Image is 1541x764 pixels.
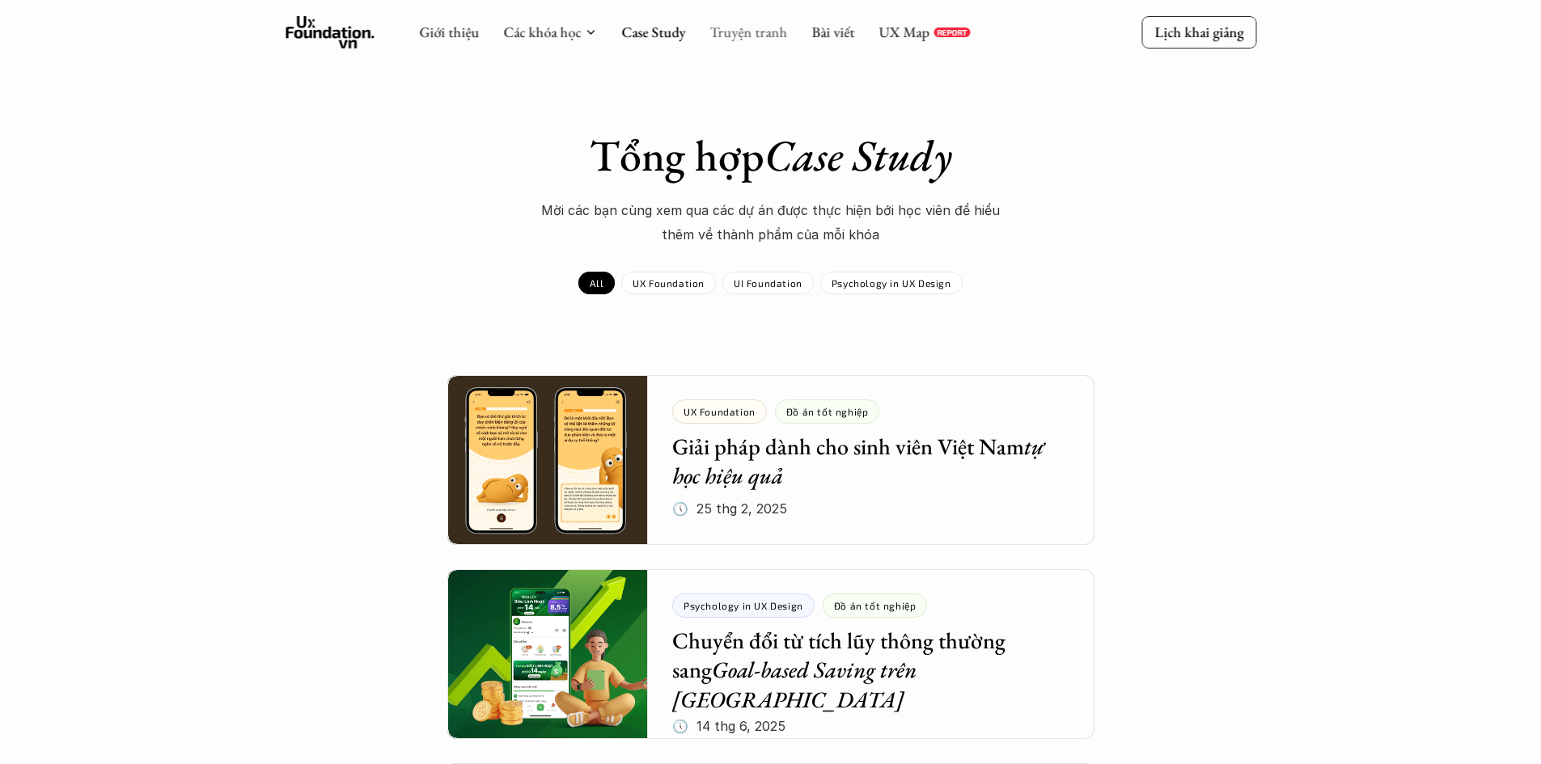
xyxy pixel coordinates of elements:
p: REPORT [937,27,967,37]
a: Giới thiệu [419,23,479,41]
a: UI Foundation [722,272,814,294]
a: Case Study [621,23,685,41]
a: Psychology in UX Design [820,272,963,294]
p: Mời các bạn cùng xem qua các dự án được thực hiện bới học viên để hiểu thêm về thành phẩm của mỗi... [528,198,1014,247]
p: UI Foundation [734,277,802,289]
p: Lịch khai giảng [1154,23,1243,41]
p: Psychology in UX Design [832,277,951,289]
a: UX FoundationĐồ án tốt nghiệpGiải pháp dành cho sinh viên Việt Namtự học hiệu quả🕔 25 thg 2, 2025 [447,375,1094,545]
em: Case Study [764,127,952,184]
a: Bài viết [811,23,854,41]
a: Psychology in UX DesignĐồ án tốt nghiệpChuyển đổi từ tích lũy thông thường sangGoal-based Saving ... [447,569,1094,739]
h1: Tổng hợp [488,129,1054,182]
p: All [590,277,603,289]
a: UX Foundation [621,272,716,294]
a: UX Map [878,23,929,41]
p: UX Foundation [633,277,705,289]
a: Lịch khai giảng [1141,16,1256,48]
a: Các khóa học [503,23,581,41]
a: Truyện tranh [709,23,787,41]
a: REPORT [933,27,970,37]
